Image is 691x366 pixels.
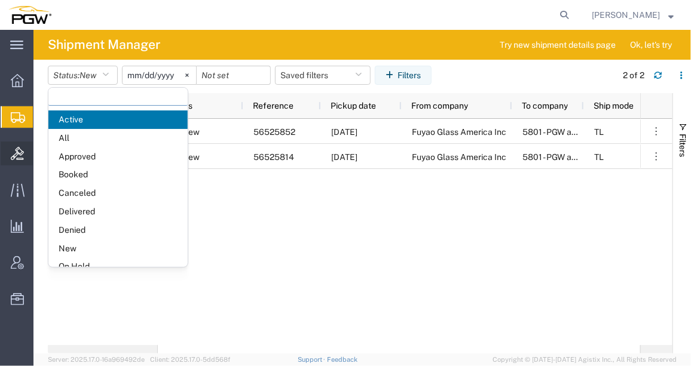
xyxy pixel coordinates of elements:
[197,66,270,84] input: Not set
[327,356,357,363] a: Feedback
[182,144,200,170] span: New
[48,356,145,363] span: Server: 2025.17.0-16a969492de
[594,101,634,110] span: Ship mode
[592,8,660,21] span: Ksenia Gushchina-Kerecz
[623,69,644,82] div: 2 of 2
[80,70,96,80] span: New
[253,101,293,110] span: Reference
[331,152,357,162] span: 08/20/2025
[620,35,682,54] button: Ok, let's try
[275,66,371,85] button: Saved filters
[412,152,506,162] span: Fuyao Glass America Inc
[298,356,328,363] a: Support
[375,66,432,85] button: Filters
[48,202,188,221] span: Delivered
[411,101,468,110] span: From company
[594,127,604,137] span: TL
[48,129,188,147] span: All
[8,6,51,24] img: logo
[412,127,506,137] span: Fuyao Glass America Inc
[500,39,616,51] span: Try new shipment details page
[591,8,674,22] button: [PERSON_NAME]
[493,355,677,365] span: Copyright © [DATE]-[DATE] Agistix Inc., All Rights Reserved
[48,110,188,129] span: Active
[48,239,188,258] span: New
[253,127,295,137] span: 56525852
[678,134,687,157] span: Filters
[48,66,118,85] button: Status:New
[182,119,200,144] span: New
[48,257,188,276] span: On Hold
[331,101,376,110] span: Pickup date
[123,66,196,84] input: Not set
[48,147,188,166] span: Approved
[150,356,230,363] span: Client: 2025.17.0-5dd568f
[331,127,357,137] span: 08/20/2025
[253,152,294,162] span: 56525814
[522,101,568,110] span: To company
[48,30,160,60] h4: Shipment Manager
[48,165,188,184] span: Booked
[594,152,604,162] span: TL
[48,184,188,202] span: Canceled
[48,221,188,239] span: Denied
